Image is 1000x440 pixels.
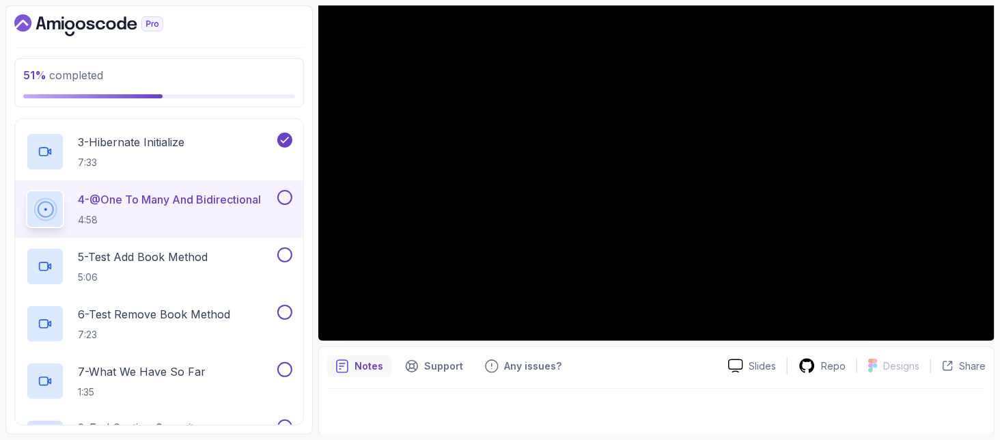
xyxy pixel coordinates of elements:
button: 7-What We Have So Far1:35 [26,362,292,400]
a: Dashboard [14,14,195,36]
p: Repo [821,359,846,373]
button: 6-Test Remove Book Method7:23 [26,305,292,343]
p: 5:06 [78,271,208,284]
p: 4 - @One To Many And Bidirectional [78,191,261,208]
button: Share [930,359,986,373]
p: 7:33 [78,156,184,169]
p: 7:23 [78,328,230,342]
p: 3 - Hibernate Initialize [78,134,184,150]
p: 7 - What We Have So Far [78,363,206,380]
p: Designs [883,359,919,373]
a: Slides [717,359,787,373]
button: 3-Hibernate Initialize7:33 [26,133,292,171]
span: completed [23,68,103,82]
button: 4-@One To Many And Bidirectional4:58 [26,190,292,228]
p: 6 - Test Remove Book Method [78,306,230,322]
p: 5 - Test Add Book Method [78,249,208,265]
p: 8 - End Section Commit [78,420,194,436]
span: 51 % [23,68,46,82]
p: Slides [749,359,776,373]
p: Share [959,359,986,373]
p: 1:35 [78,385,206,399]
a: Repo [788,357,857,374]
button: 5-Test Add Book Method5:06 [26,247,292,286]
p: 4:58 [78,213,261,227]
